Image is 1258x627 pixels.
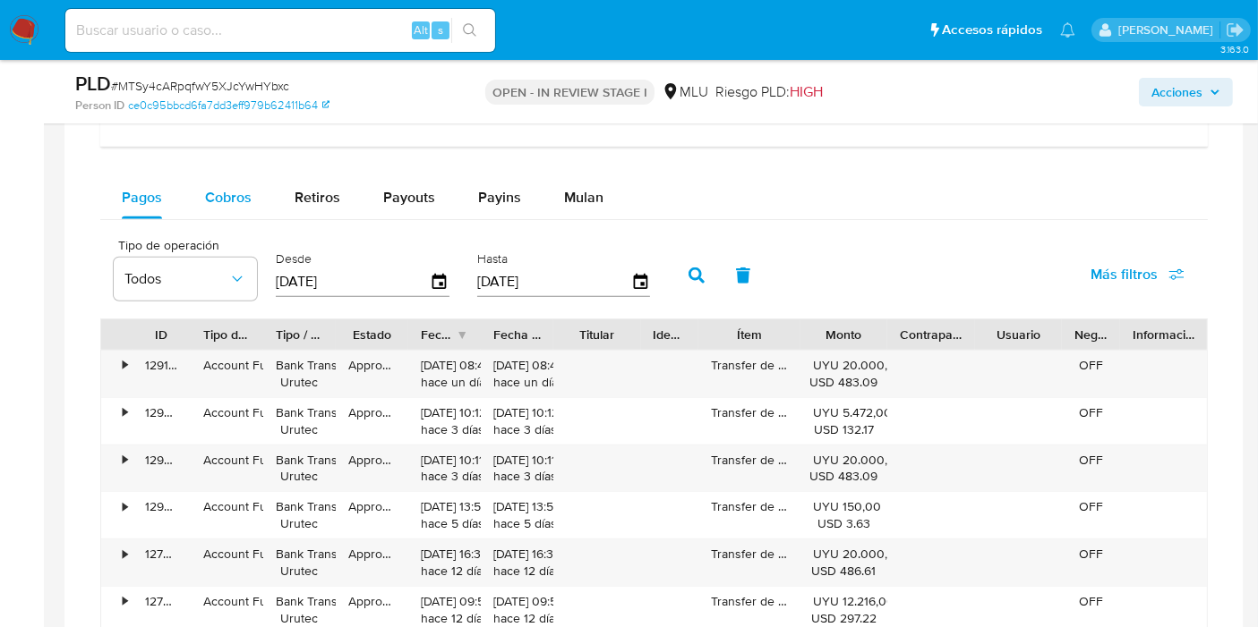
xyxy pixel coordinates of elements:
span: # MTSy4cARpqfwY5XJcYwHYbxc [111,77,289,95]
span: Alt [414,21,428,38]
span: s [438,21,443,38]
span: HIGH [790,81,823,102]
span: Riesgo PLD: [715,82,823,102]
p: agustin.duran@mercadolibre.com [1118,21,1219,38]
span: Accesos rápidos [942,21,1042,39]
input: Buscar usuario o caso... [65,19,495,42]
b: PLD [75,69,111,97]
a: ce0c95bbcd6fa7dd3eff979b62411b64 [128,97,329,114]
a: Salir [1226,21,1245,39]
button: Acciones [1139,78,1233,106]
div: MLU [662,82,708,102]
span: 3.163.0 [1220,42,1249,56]
p: OPEN - IN REVIEW STAGE I [485,80,655,105]
a: Notificaciones [1060,22,1075,38]
span: Acciones [1151,78,1202,106]
button: search-icon [451,18,488,43]
b: Person ID [75,97,124,114]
